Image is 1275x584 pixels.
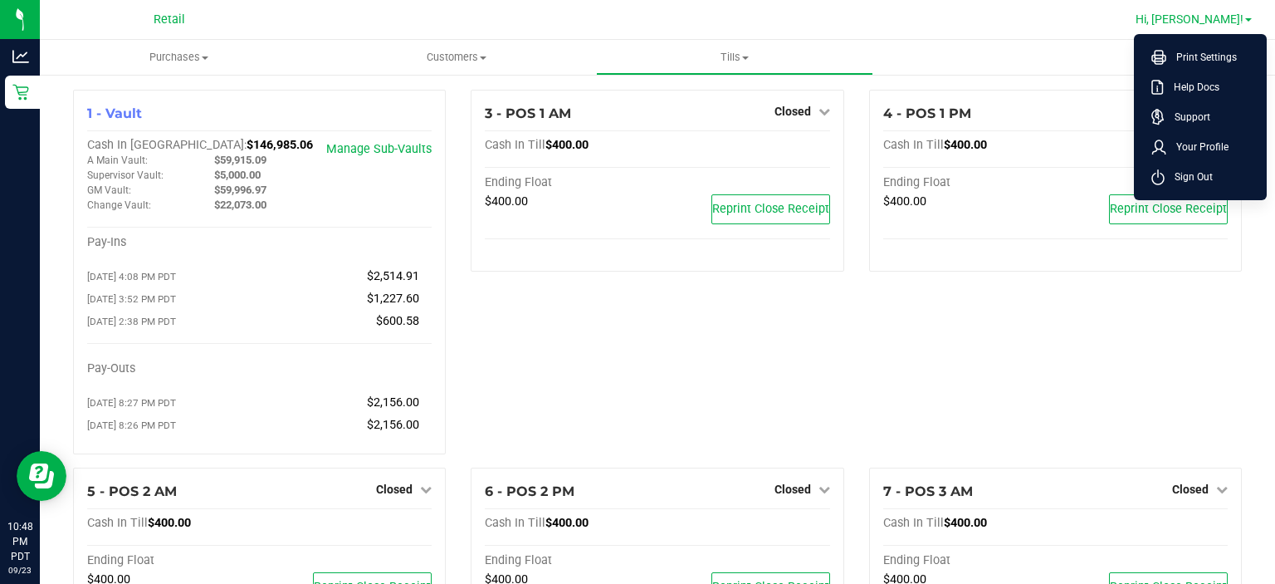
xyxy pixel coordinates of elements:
[87,184,131,196] span: GM Vault:
[87,169,164,181] span: Supervisor Vault:
[87,138,247,152] span: Cash In [GEOGRAPHIC_DATA]:
[214,154,266,166] span: $59,915.09
[485,483,574,499] span: 6 - POS 2 PM
[597,50,873,65] span: Tills
[1138,162,1263,192] li: Sign Out
[883,138,944,152] span: Cash In Till
[40,40,318,75] a: Purchases
[1151,79,1256,96] a: Help Docs
[774,105,811,118] span: Closed
[318,40,596,75] a: Customers
[545,516,589,530] span: $400.00
[1110,202,1227,216] span: Reprint Close Receipt
[1172,483,1209,496] span: Closed
[883,553,1056,568] div: Ending Float
[1164,79,1219,96] span: Help Docs
[376,314,419,328] span: $600.58
[1151,109,1256,125] a: Support
[485,194,528,209] span: $400.00
[17,451,66,501] iframe: Resource center
[326,142,432,156] a: Manage Sub-Vaults
[87,420,176,431] span: [DATE] 8:26 PM PDT
[485,106,571,121] span: 3 - POS 1 AM
[485,138,545,152] span: Cash In Till
[87,361,260,376] div: Pay-Outs
[774,483,811,496] span: Closed
[154,12,185,27] span: Retail
[485,175,657,190] div: Ending Float
[376,483,413,496] span: Closed
[214,199,266,211] span: $22,073.00
[87,293,176,305] span: [DATE] 3:52 PM PDT
[883,106,971,121] span: 4 - POS 1 PM
[883,483,973,499] span: 7 - POS 3 AM
[485,516,545,530] span: Cash In Till
[87,516,148,530] span: Cash In Till
[1109,194,1228,224] button: Reprint Close Receipt
[87,397,176,409] span: [DATE] 8:27 PM PDT
[367,292,419,306] span: $1,227.60
[87,199,151,211] span: Change Vault:
[247,138,313,152] span: $146,985.06
[87,235,260,250] div: Pay-Ins
[883,516,944,530] span: Cash In Till
[12,48,29,65] inline-svg: Analytics
[485,553,657,568] div: Ending Float
[367,395,419,410] span: $2,156.00
[214,184,266,196] span: $59,996.97
[12,84,29,101] inline-svg: Retail
[1166,139,1229,155] span: Your Profile
[367,269,419,283] span: $2,514.91
[40,50,318,65] span: Purchases
[87,155,148,166] span: A Main Vault:
[87,106,142,121] span: 1 - Vault
[87,483,177,499] span: 5 - POS 2 AM
[367,418,419,432] span: $2,156.00
[87,271,176,282] span: [DATE] 4:08 PM PDT
[7,564,32,577] p: 09/23
[545,138,589,152] span: $400.00
[87,553,260,568] div: Ending Float
[148,516,191,530] span: $400.00
[883,194,926,209] span: $400.00
[214,169,261,181] span: $5,000.00
[1165,169,1213,185] span: Sign Out
[711,194,830,224] button: Reprint Close Receipt
[712,202,829,216] span: Reprint Close Receipt
[596,40,874,75] a: Tills
[87,316,176,327] span: [DATE] 2:38 PM PDT
[944,516,987,530] span: $400.00
[1165,109,1210,125] span: Support
[7,519,32,564] p: 10:48 PM PDT
[319,50,595,65] span: Customers
[944,138,987,152] span: $400.00
[883,175,1056,190] div: Ending Float
[1136,12,1243,26] span: Hi, [PERSON_NAME]!
[1166,49,1237,66] span: Print Settings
